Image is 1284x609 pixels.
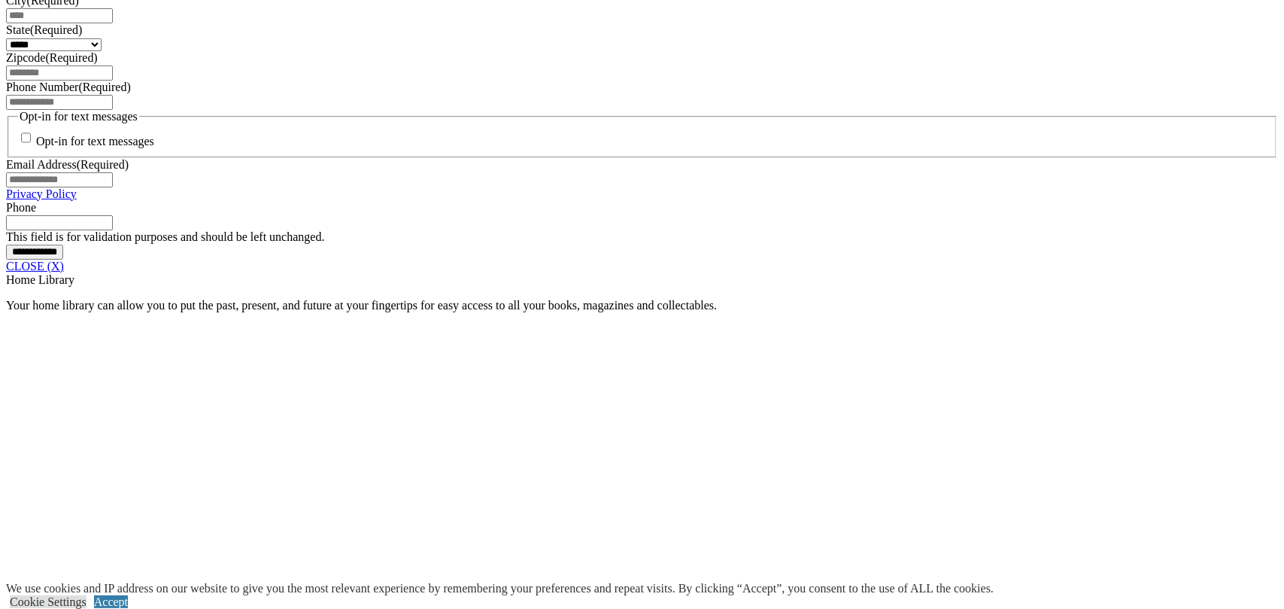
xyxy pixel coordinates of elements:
p: Your home library can allow you to put the past, present, and future at your fingertips for easy ... [6,299,1278,312]
label: Phone [6,201,36,214]
span: (Required) [45,51,97,64]
div: This field is for validation purposes and should be left unchanged. [6,230,1278,244]
span: (Required) [30,23,82,36]
a: Cookie Settings [10,595,87,608]
span: (Required) [77,158,129,171]
span: Home Library [6,273,74,286]
div: We use cookies and IP address on our website to give you the most relevant experience by remember... [6,582,994,595]
label: State [6,23,82,36]
label: Phone Number [6,81,131,93]
label: Opt-in for text messages [36,136,154,148]
a: Privacy Policy [6,187,77,200]
a: Accept [94,595,128,608]
legend: Opt-in for text messages [18,110,139,123]
span: (Required) [78,81,130,93]
label: Zipcode [6,51,98,64]
a: CLOSE (X) [6,260,64,273]
label: Email Address [6,158,129,171]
